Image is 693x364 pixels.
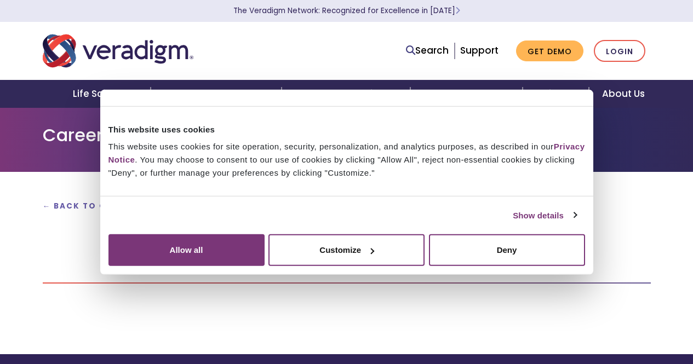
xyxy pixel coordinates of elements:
a: Privacy Notice [108,142,585,164]
h1: Careers [43,125,651,146]
a: Support [460,44,499,57]
span: Learn More [455,5,460,16]
button: Customize [268,234,425,266]
a: Search [406,43,449,58]
a: Insights [523,80,589,108]
a: Life Sciences [60,80,151,108]
h3: Scroll below to apply for this position! [43,253,651,269]
a: Show details [513,209,576,222]
a: Get Demo [516,41,583,62]
a: Health Plans + Payers [151,80,282,108]
button: Allow all [108,234,265,266]
a: ← Back to Open Positions [43,201,181,211]
div: This website uses cookies for site operation, security, personalization, and analytics purposes, ... [108,140,585,180]
a: Healthcare Providers [282,80,410,108]
a: About Us [589,80,658,108]
a: Login [594,40,645,62]
div: This website uses cookies [108,123,585,136]
button: Deny [429,234,585,266]
h2: Together, let's transform health insightfully [43,222,651,241]
a: The Veradigm Network: Recognized for Excellence in [DATE]Learn More [233,5,460,16]
img: Veradigm logo [43,33,193,69]
a: Health IT Vendors [410,80,523,108]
